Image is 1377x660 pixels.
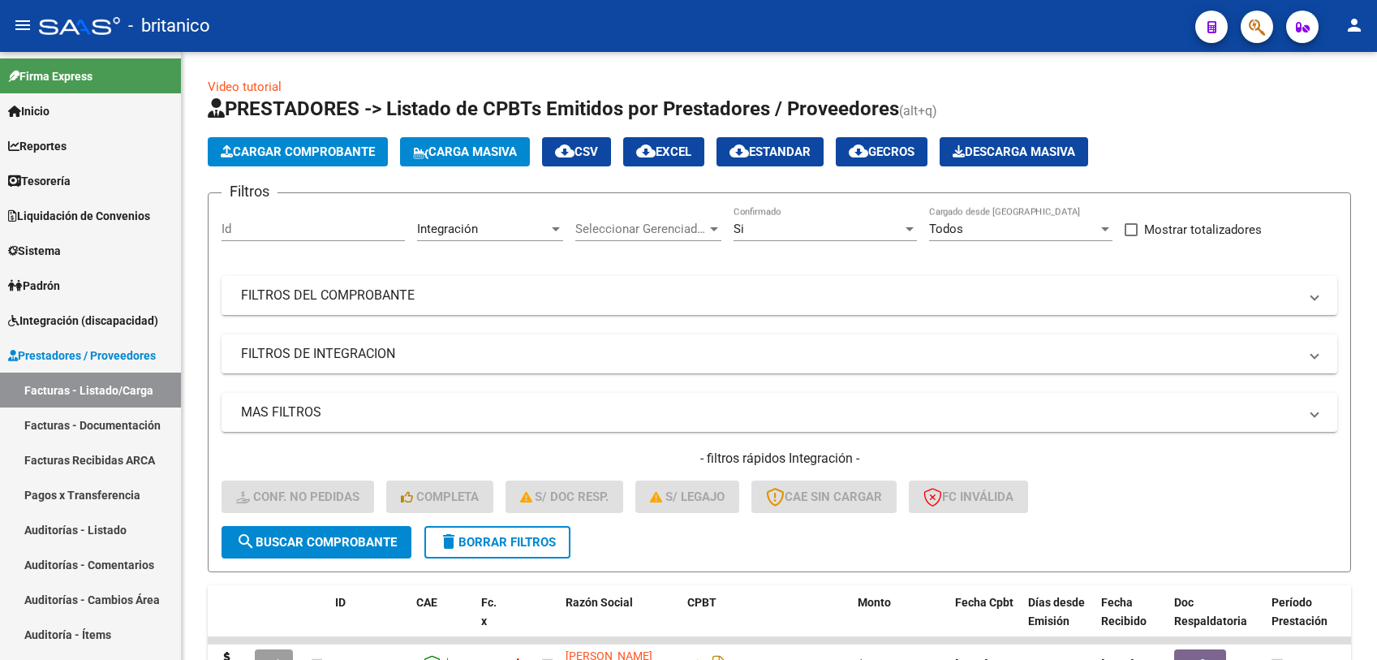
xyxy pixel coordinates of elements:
[751,481,897,513] button: CAE SIN CARGAR
[575,222,707,236] span: Seleccionar Gerenciador
[949,585,1022,657] datatable-header-cell: Fecha Cpbt
[1322,605,1361,644] iframe: Intercom live chat
[241,403,1298,421] mat-panel-title: MAS FILTROS
[481,596,497,628] span: Fc. x
[400,137,530,166] button: Carga Masiva
[542,137,611,166] button: CSV
[636,141,656,161] mat-icon: cloud_download
[241,287,1298,304] mat-panel-title: FILTROS DEL COMPROBANTE
[849,145,914,159] span: Gecros
[475,585,507,657] datatable-header-cell: Fc. x
[1095,585,1168,657] datatable-header-cell: Fecha Recibido
[1144,220,1262,239] span: Mostrar totalizadores
[1265,585,1354,657] datatable-header-cell: Período Prestación
[329,585,410,657] datatable-header-cell: ID
[650,490,725,504] span: S/ legajo
[858,596,891,609] span: Monto
[1168,585,1265,657] datatable-header-cell: Doc Respaldatoria
[635,481,739,513] button: S/ legajo
[222,276,1337,315] mat-expansion-panel-header: FILTROS DEL COMPROBANTE
[8,102,49,120] span: Inicio
[439,535,556,550] span: Borrar Filtros
[335,596,346,609] span: ID
[221,145,375,159] span: Cargar Comprobante
[716,137,824,166] button: Estandar
[909,481,1028,513] button: FC Inválida
[8,207,150,225] span: Liquidación de Convenios
[955,596,1013,609] span: Fecha Cpbt
[236,535,397,550] span: Buscar Comprobante
[1022,585,1095,657] datatable-header-cell: Días desde Emisión
[222,334,1337,373] mat-expansion-panel-header: FILTROS DE INTEGRACION
[899,103,937,119] span: (alt+q)
[222,393,1337,432] mat-expansion-panel-header: MAS FILTROS
[734,222,744,236] span: Si
[236,532,256,551] mat-icon: search
[410,585,475,657] datatable-header-cell: CAE
[8,67,93,85] span: Firma Express
[222,450,1337,468] h4: - filtros rápidos Integración -
[687,596,716,609] span: CPBT
[1028,596,1085,628] span: Días desde Emisión
[849,141,868,161] mat-icon: cloud_download
[1174,596,1247,628] span: Doc Respaldatoria
[566,596,633,609] span: Razón Social
[424,526,570,559] button: Borrar Filtros
[241,345,1298,363] mat-panel-title: FILTROS DE INTEGRACION
[851,585,949,657] datatable-header-cell: Monto
[386,481,493,513] button: Completa
[222,180,278,203] h3: Filtros
[836,137,927,166] button: Gecros
[729,145,811,159] span: Estandar
[236,490,359,504] span: Conf. no pedidas
[940,137,1088,166] button: Descarga Masiva
[953,145,1075,159] span: Descarga Masiva
[520,490,609,504] span: S/ Doc Resp.
[929,222,963,236] span: Todos
[636,145,691,159] span: EXCEL
[1345,15,1364,35] mat-icon: person
[623,137,704,166] button: EXCEL
[417,222,478,236] span: Integración
[8,172,71,190] span: Tesorería
[208,80,282,94] a: Video tutorial
[8,347,156,365] span: Prestadores / Proveedores
[555,145,598,159] span: CSV
[8,137,67,155] span: Reportes
[208,97,899,120] span: PRESTADORES -> Listado de CPBTs Emitidos por Prestadores / Proveedores
[8,312,158,330] span: Integración (discapacidad)
[8,277,60,295] span: Padrón
[555,141,574,161] mat-icon: cloud_download
[923,490,1013,504] span: FC Inválida
[729,141,749,161] mat-icon: cloud_download
[413,145,517,159] span: Carga Masiva
[222,526,411,559] button: Buscar Comprobante
[8,242,61,260] span: Sistema
[439,532,458,551] mat-icon: delete
[766,490,882,504] span: CAE SIN CARGAR
[506,481,624,513] button: S/ Doc Resp.
[1272,596,1328,628] span: Período Prestación
[13,15,32,35] mat-icon: menu
[416,596,437,609] span: CAE
[559,585,681,657] datatable-header-cell: Razón Social
[1101,596,1147,628] span: Fecha Recibido
[401,490,479,504] span: Completa
[222,481,374,513] button: Conf. no pedidas
[940,137,1088,166] app-download-masive: Descarga masiva de comprobantes (adjuntos)
[208,137,388,166] button: Cargar Comprobante
[128,8,210,44] span: - britanico
[681,585,851,657] datatable-header-cell: CPBT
